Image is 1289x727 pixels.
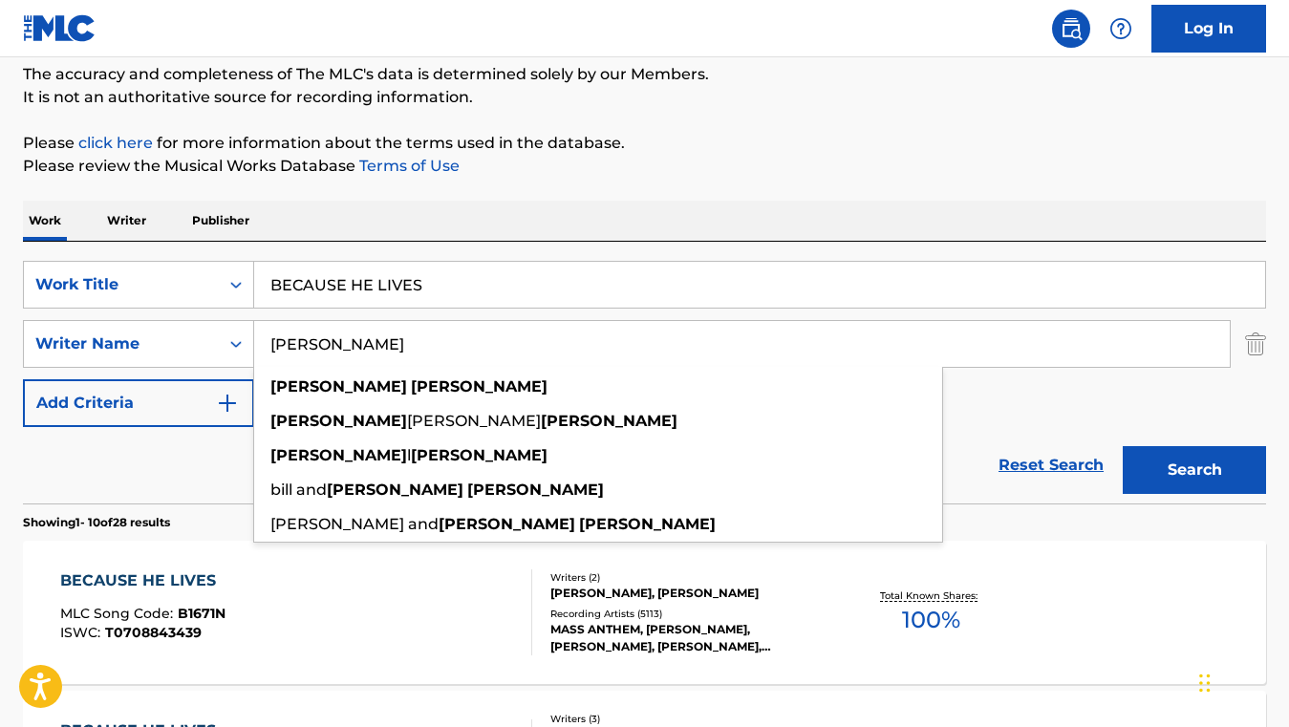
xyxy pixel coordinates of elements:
[270,446,407,464] strong: [PERSON_NAME]
[1109,17,1132,40] img: help
[550,712,827,726] div: Writers ( 3 )
[23,201,67,241] p: Work
[23,132,1266,155] p: Please for more information about the terms used in the database.
[1151,5,1266,53] a: Log In
[989,444,1113,486] a: Reset Search
[902,603,960,637] span: 100 %
[60,569,226,592] div: BECAUSE HE LIVES
[23,541,1266,684] a: BECAUSE HE LIVESMLC Song Code:B1671NISWC:T0708843439Writers (2)[PERSON_NAME], [PERSON_NAME]Record...
[411,377,548,396] strong: [PERSON_NAME]
[35,332,207,355] div: Writer Name
[327,481,463,499] strong: [PERSON_NAME]
[23,63,1266,86] p: The accuracy and completeness of The MLC's data is determined solely by our Members.
[23,514,170,531] p: Showing 1 - 10 of 28 results
[101,201,152,241] p: Writer
[1102,10,1140,48] div: Help
[1060,17,1083,40] img: search
[550,621,827,655] div: MASS ANTHEM, [PERSON_NAME], [PERSON_NAME], [PERSON_NAME], [PERSON_NAME], [PERSON_NAME], [PERSON_N...
[411,446,548,464] strong: [PERSON_NAME]
[216,392,239,415] img: 9d2ae6d4665cec9f34b9.svg
[1245,320,1266,368] img: Delete Criterion
[467,481,604,499] strong: [PERSON_NAME]
[78,134,153,152] a: click here
[1123,446,1266,494] button: Search
[35,273,207,296] div: Work Title
[23,86,1266,109] p: It is not an authoritative source for recording information.
[270,377,407,396] strong: [PERSON_NAME]
[541,412,677,430] strong: [PERSON_NAME]
[270,481,327,499] span: bill and
[60,605,178,622] span: MLC Song Code :
[1052,10,1090,48] a: Public Search
[579,515,716,533] strong: [PERSON_NAME]
[23,14,97,42] img: MLC Logo
[355,157,460,175] a: Terms of Use
[270,412,407,430] strong: [PERSON_NAME]
[1199,654,1211,712] div: Drag
[23,155,1266,178] p: Please review the Musical Works Database
[270,515,439,533] span: [PERSON_NAME] and
[550,585,827,602] div: [PERSON_NAME], [PERSON_NAME]
[550,607,827,621] div: Recording Artists ( 5113 )
[105,624,202,641] span: T0708843439
[1193,635,1289,727] iframe: Chat Widget
[407,446,411,464] span: l
[880,588,982,603] p: Total Known Shares:
[407,412,541,430] span: [PERSON_NAME]
[60,624,105,641] span: ISWC :
[23,379,254,427] button: Add Criteria
[178,605,226,622] span: B1671N
[439,515,575,533] strong: [PERSON_NAME]
[550,570,827,585] div: Writers ( 2 )
[23,261,1266,503] form: Search Form
[186,201,255,241] p: Publisher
